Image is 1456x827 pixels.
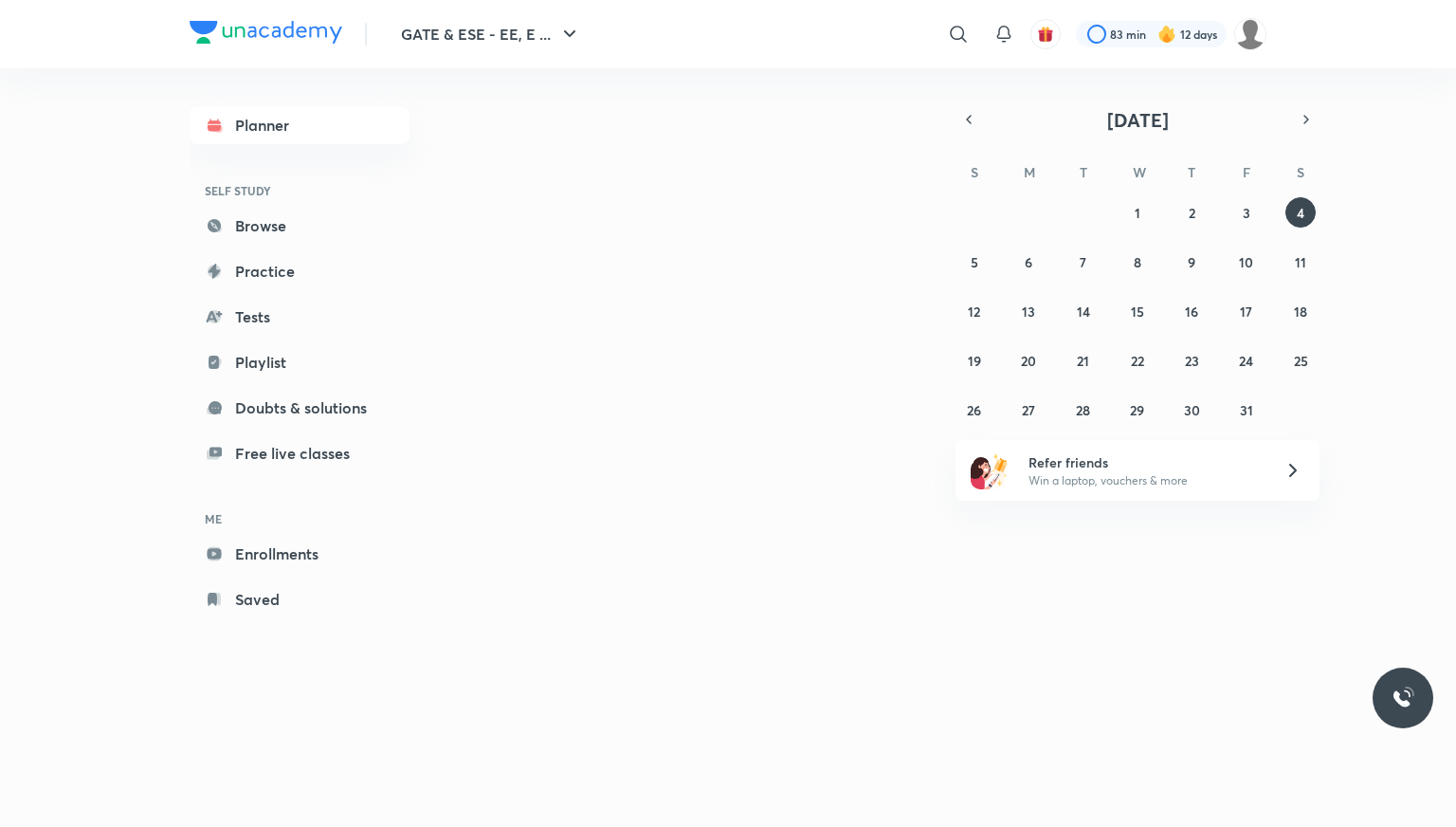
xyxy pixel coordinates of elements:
[1176,197,1207,228] button: October 2, 2025
[1022,401,1035,419] abbr: October 27, 2025
[190,389,409,427] a: Doubts & solutions
[1037,26,1054,43] img: avatar
[1068,345,1099,376] button: October 21, 2025
[1013,395,1044,425] button: October 27, 2025
[1294,352,1308,370] abbr: October 25, 2025
[1068,247,1099,277] button: October 7, 2025
[1294,303,1307,321] abbr: October 18, 2025
[1028,472,1262,489] p: Win a laptop, vouchers & more
[1297,163,1304,181] abbr: Saturday
[1022,303,1035,321] abbr: October 13, 2025
[1176,395,1207,425] button: October 30, 2025
[971,451,1009,489] img: referral
[1297,204,1304,222] abbr: October 4, 2025
[1231,197,1262,228] button: October 3, 2025
[190,343,409,381] a: Playlist
[1030,19,1061,49] button: avatar
[390,15,592,53] button: GATE & ESE - EE, E ...
[1243,163,1250,181] abbr: Friday
[1122,197,1153,228] button: October 1, 2025
[1024,163,1035,181] abbr: Monday
[1122,395,1153,425] button: October 29, 2025
[959,395,990,425] button: October 26, 2025
[959,247,990,277] button: October 5, 2025
[1028,452,1262,472] h6: Refer friends
[1176,247,1207,277] button: October 9, 2025
[1068,296,1099,326] button: October 14, 2025
[1285,197,1316,228] button: October 4, 2025
[1231,247,1262,277] button: October 10, 2025
[190,434,409,472] a: Free live classes
[1077,352,1089,370] abbr: October 21, 2025
[190,252,409,290] a: Practice
[1234,18,1266,50] img: Rahul KD
[190,175,409,207] h6: SELF STUDY
[1176,296,1207,326] button: October 16, 2025
[959,296,990,326] button: October 12, 2025
[968,303,980,321] abbr: October 12, 2025
[1157,25,1176,44] img: streak
[190,106,409,144] a: Planner
[967,401,981,419] abbr: October 26, 2025
[1135,204,1140,222] abbr: October 1, 2025
[1231,395,1262,425] button: October 31, 2025
[1122,296,1153,326] button: October 15, 2025
[1013,345,1044,376] button: October 20, 2025
[190,21,342,44] img: Company Logo
[971,253,978,271] abbr: October 5, 2025
[1392,687,1414,709] img: ttu
[971,163,978,181] abbr: Sunday
[1013,247,1044,277] button: October 6, 2025
[1240,401,1253,419] abbr: October 31, 2025
[1188,163,1195,181] abbr: Thursday
[190,207,409,245] a: Browse
[1240,303,1252,321] abbr: October 17, 2025
[1080,163,1087,181] abbr: Tuesday
[1285,345,1316,376] button: October 25, 2025
[1184,401,1200,419] abbr: October 30, 2025
[1080,253,1086,271] abbr: October 7, 2025
[1107,107,1169,133] span: [DATE]
[1185,352,1199,370] abbr: October 23, 2025
[1025,253,1032,271] abbr: October 6, 2025
[1285,247,1316,277] button: October 11, 2025
[1122,345,1153,376] button: October 22, 2025
[1176,345,1207,376] button: October 23, 2025
[1076,401,1090,419] abbr: October 28, 2025
[968,352,981,370] abbr: October 19, 2025
[190,21,342,48] a: Company Logo
[1185,303,1198,321] abbr: October 16, 2025
[1239,352,1253,370] abbr: October 24, 2025
[959,345,990,376] button: October 19, 2025
[1131,352,1144,370] abbr: October 22, 2025
[1077,303,1090,321] abbr: October 14, 2025
[1295,253,1306,271] abbr: October 11, 2025
[1133,163,1146,181] abbr: Wednesday
[190,503,409,535] h6: ME
[1231,345,1262,376] button: October 24, 2025
[1068,395,1099,425] button: October 28, 2025
[1134,253,1141,271] abbr: October 8, 2025
[1131,303,1144,321] abbr: October 15, 2025
[1013,296,1044,326] button: October 13, 2025
[1285,296,1316,326] button: October 18, 2025
[1243,204,1250,222] abbr: October 3, 2025
[190,298,409,336] a: Tests
[1189,204,1195,222] abbr: October 2, 2025
[982,106,1293,133] button: [DATE]
[1021,352,1036,370] abbr: October 20, 2025
[190,580,409,618] a: Saved
[1231,296,1262,326] button: October 17, 2025
[1239,253,1253,271] abbr: October 10, 2025
[1130,401,1144,419] abbr: October 29, 2025
[190,535,409,573] a: Enrollments
[1122,247,1153,277] button: October 8, 2025
[1188,253,1195,271] abbr: October 9, 2025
